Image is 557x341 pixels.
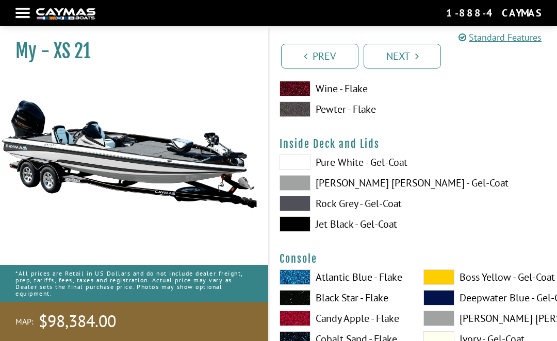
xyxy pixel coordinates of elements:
[280,196,403,211] label: Rock Grey - Gel-Coat
[280,175,403,191] label: [PERSON_NAME] [PERSON_NAME] - Gel-Coat
[423,311,547,326] label: [PERSON_NAME] [PERSON_NAME] - Gel-Coat
[281,44,358,69] a: Prev
[364,44,441,69] a: Next
[280,290,403,305] label: Black Star - Flake
[280,101,403,117] label: Pewter - Flake
[15,316,34,327] span: MAP:
[423,269,547,285] label: Boss Yellow - Gel-Coat
[280,311,403,326] label: Candy Apple - Flake
[280,81,403,96] label: Wine - Flake
[278,42,557,69] ul: Pagination
[280,155,403,170] label: Pure White - Gel-Coat
[15,40,242,63] h1: My - XS 21
[280,216,403,232] label: Jet Black - Gel-Coat
[280,138,547,150] h4: Inside Deck and Lids
[15,265,253,302] p: *All prices are Retail in US Dollars and do not include dealer freight, prep, tariffs, fees, taxe...
[446,6,542,20] div: 1-888-4CAYMAS
[280,252,547,265] h4: Console
[39,311,116,332] span: $98,384.00
[423,290,547,305] label: Deepwater Blue - Gel-Coat
[280,269,403,285] label: Atlantic Blue - Flake
[36,8,95,19] img: white-logo-c9c8dbefe5ff5ceceb0f0178aa75bf4bb51f6bca0971e226c86eb53dfe498488.png
[458,30,542,44] a: Standard Features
